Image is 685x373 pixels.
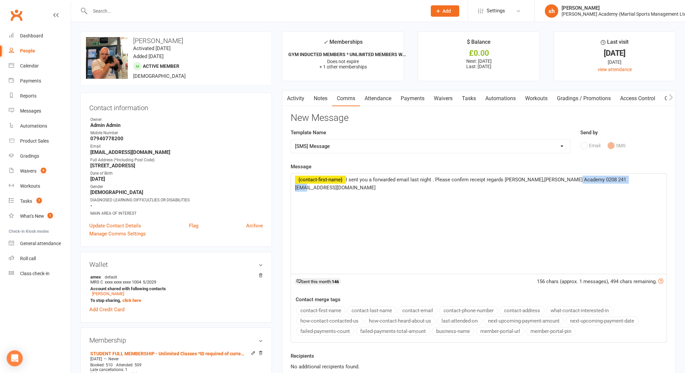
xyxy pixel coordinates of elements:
a: Add Credit Card [89,306,124,314]
button: contact-phone-number [439,306,498,315]
div: General attendance [20,241,61,246]
button: member-portal-pin [526,327,576,336]
button: member-portal-url [476,327,524,336]
div: — [89,356,263,362]
li: MRS C [89,273,263,304]
span: 9 [41,168,46,173]
div: Email [90,143,263,150]
a: What's New1 [9,209,71,224]
div: Class check-in [20,271,50,276]
h3: [PERSON_NAME] [86,37,266,44]
a: Update Contact Details [89,222,141,230]
time: Activated [DATE] [133,45,171,51]
div: Open Intercom Messenger [7,350,23,366]
button: business-name [432,327,474,336]
div: Waivers [20,168,36,174]
a: STUDENT FULL MEMBERSHIP - Unlimited Classes *ID required of current student status in full time e... [90,351,244,356]
div: Product Sales [20,138,49,144]
a: Clubworx [8,7,25,23]
a: click here [122,298,141,303]
a: Comms [332,91,360,106]
label: Contact merge tags [296,296,340,304]
div: sh [545,4,558,18]
div: [DATE] [560,58,669,66]
span: [DEMOGRAPHIC_DATA] [133,73,186,79]
a: Roll call [9,251,71,266]
a: Gradings / Promotions [552,91,615,106]
button: failed-payments-count [296,327,354,336]
h3: Membership [89,337,263,344]
button: failed-payments-total-amount [356,327,430,336]
strong: amex [90,274,260,279]
a: Messages [9,104,71,119]
span: Add [443,8,451,14]
div: Gradings [20,153,39,159]
div: Memberships [323,38,363,50]
h3: Contact information [89,102,263,112]
img: image1721151312.png [86,37,128,79]
button: contact-address [500,306,545,315]
a: Class kiosk mode [9,266,71,281]
div: £0.00 [424,50,533,57]
button: last-attended-on [437,317,482,325]
strong: - [90,203,263,209]
span: 5/2029 [143,279,156,285]
strong: [DATE] [90,176,263,182]
a: Workouts [520,91,552,106]
a: Waivers 9 [9,164,71,179]
div: Automations [20,123,47,129]
p: Next: [DATE] Last: [DATE] [424,58,533,69]
div: Sent this month: [294,278,341,285]
a: Dashboard [9,28,71,43]
div: 156 chars (approx. 1 messages), 494 chars remaining. [537,277,663,286]
a: Access Control [615,91,660,106]
div: People [20,48,35,53]
div: [DATE] [560,50,669,57]
button: contact-first-name [296,306,346,315]
strong: [STREET_ADDRESS] [90,163,263,169]
i: ✓ [323,39,328,45]
div: Dashboard [20,33,43,38]
div: Calendar [20,63,39,68]
div: DIAGNOSED LEARNING DIFFICULTLIES OR DISABILITIES [90,197,263,203]
a: Manage Comms Settings [89,230,146,238]
a: Automations [481,91,520,106]
button: what-contact-interested-in [546,306,613,315]
div: MAIN AREA OF INTEREST [90,210,263,217]
a: Tasks [457,91,481,106]
div: Last visit [601,38,628,50]
span: [DATE] [90,357,102,361]
button: how-contact-contacted-us [296,317,363,325]
span: Settings [487,3,505,18]
div: Owner [90,117,263,123]
a: Attendance [360,91,396,106]
a: Payments [396,91,429,106]
a: People [9,43,71,58]
button: contact-last-name [347,306,396,315]
div: Mobile Number [90,130,263,136]
div: Messages [20,108,41,114]
strong: To stop sharing, [90,298,260,303]
span: Attended: 509 [116,363,141,367]
h3: New Message [291,113,667,123]
label: Send by [580,129,598,137]
a: Notes [309,91,332,106]
span: I sent you a forwarded email last night . Please confirm receipt regards [PERSON_NAME],[PERSON_NA... [295,177,627,191]
a: Payments [9,73,71,88]
label: Recipients [291,352,314,360]
strong: [EMAIL_ADDRESS][DOMAIN_NAME] [90,149,263,155]
time: Added [DATE] [133,53,164,59]
a: Activity [282,91,309,106]
span: Does not expire [327,59,359,64]
div: Full Address (*Including Post Code) [90,157,263,163]
div: Payments [20,78,41,83]
a: Waivers [429,91,457,106]
div: Reports [20,93,36,99]
button: contact-email [398,306,437,315]
label: Template Name [291,129,326,137]
span: 1 [47,213,53,218]
div: Gender [90,184,263,190]
span: default [103,274,119,279]
a: Flag [189,222,198,230]
span: 7 [36,198,42,203]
